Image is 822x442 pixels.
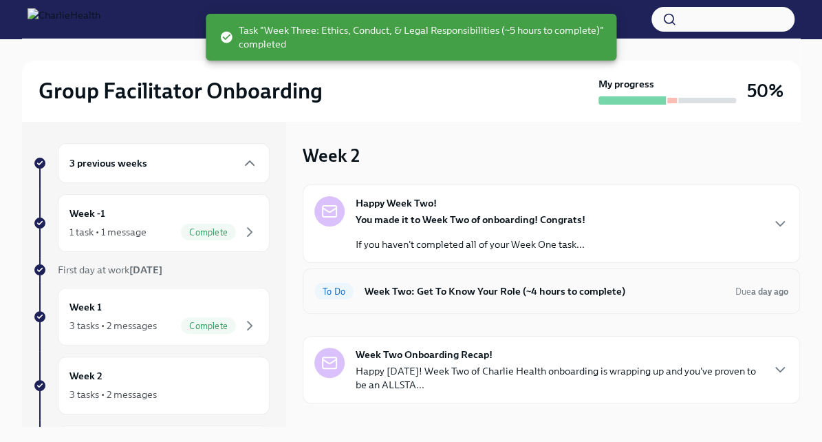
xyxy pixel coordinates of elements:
p: If you haven't completed all of your Week One task... [356,238,585,251]
div: 1 task • 1 message [69,225,147,239]
span: First day at work [58,264,162,276]
a: Week 13 tasks • 2 messagesComplete [33,288,270,346]
div: 3 tasks • 2 messages [69,319,157,333]
div: 3 tasks • 2 messages [69,388,157,401]
h6: Week 1 [69,299,102,315]
span: August 11th, 2025 08:00 [735,285,788,298]
a: First day at work[DATE] [33,263,270,277]
strong: Happy Week Two! [356,196,437,210]
strong: Week Two Onboarding Recap! [356,348,493,361]
span: Task "Week Three: Ethics, Conduct, & Legal Responsibilities (~5 hours to complete)" completed [219,23,606,51]
strong: You made it to Week Two of onboarding! Congrats! [356,213,585,226]
h6: Week Two: Get To Know Your Role (~4 hours to complete) [365,284,724,299]
p: Happy [DATE]! Week Two of Charlie Health onboarding is wrapping up and you've proven to be an ALL... [356,364,761,392]
span: To Do [314,286,354,297]
h6: 3 previous weeks [69,156,147,171]
img: CharlieHealth [28,8,100,30]
a: Week -11 task • 1 messageComplete [33,194,270,252]
strong: My progress [598,77,654,91]
strong: [DATE] [129,264,162,276]
h6: Week -1 [69,206,105,221]
h2: Group Facilitator Onboarding [39,77,323,105]
span: Due [735,286,788,297]
div: 3 previous weeks [58,143,270,183]
a: To DoWeek Two: Get To Know Your Role (~4 hours to complete)Duea day ago [314,280,788,302]
strong: a day ago [751,286,788,297]
span: Complete [181,321,236,331]
h3: Week 2 [303,143,360,168]
h3: 50% [747,78,783,103]
span: Complete [181,227,236,238]
h6: Week 2 [69,368,102,383]
a: Week 23 tasks • 2 messages [33,357,270,414]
